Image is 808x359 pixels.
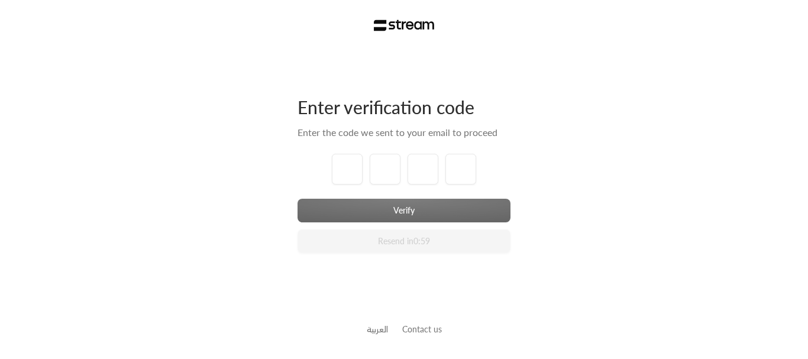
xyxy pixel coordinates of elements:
[374,20,435,31] img: Stream Logo
[367,318,388,340] a: العربية
[298,96,510,118] div: Enter verification code
[402,324,442,334] a: Contact us
[298,125,510,140] div: Enter the code we sent to your email to proceed
[402,323,442,335] button: Contact us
